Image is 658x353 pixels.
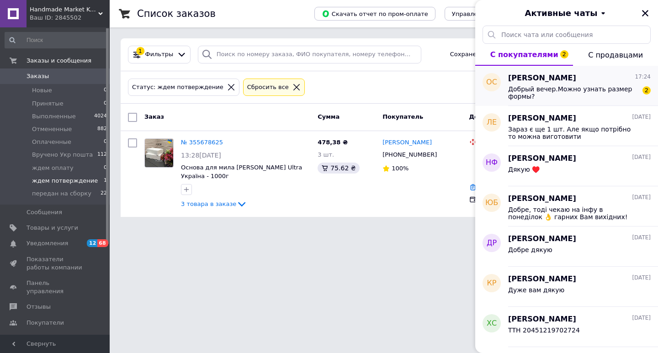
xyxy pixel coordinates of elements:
span: [PERSON_NAME] [508,113,576,124]
span: [DATE] [632,234,651,242]
span: 68 [97,239,108,247]
span: Скачать отчет по пром-оплате [322,10,428,18]
span: Оплаченные [32,138,71,146]
span: [DATE] [632,194,651,201]
input: Поиск [5,32,108,48]
span: Отзывы [27,303,51,311]
a: Основа для мила [PERSON_NAME] Ultra Україна - 1000г [181,164,302,179]
span: ХС [487,318,497,329]
span: 2 [642,86,651,95]
span: Вручено Укр пошта [32,151,93,159]
a: Фото товару [144,138,174,168]
span: Handmade Market Kyiv [30,5,98,14]
span: передан на сборку [32,190,91,198]
span: Панель управления [27,279,85,295]
a: [PERSON_NAME] [382,138,432,147]
span: [PERSON_NAME] [508,194,576,204]
span: Заказы [27,72,49,80]
button: С покупателями2 [475,44,573,66]
span: ЮБ [485,198,498,208]
span: ОС [486,77,497,88]
span: Товары и услуги [27,224,78,232]
span: Принятые [32,100,64,108]
span: Дуже вам дякую [508,286,564,294]
span: С продавцами [588,51,643,59]
span: ждем потверждение [32,177,98,185]
span: 3 шт. [318,151,334,158]
span: 13:28[DATE] [181,152,221,159]
button: ХС[PERSON_NAME][DATE]ТТН 20451219702724 [475,307,658,347]
span: 0 [104,100,107,108]
span: С покупателями [490,50,558,59]
span: [DATE] [632,153,651,161]
span: КР [487,278,496,289]
button: ЛЕ[PERSON_NAME][DATE]Зараз є ще 1 шт. Але якщо потрібно то можна виготовити [475,106,658,146]
span: [PERSON_NAME] [508,234,576,244]
span: 1 [104,177,107,185]
span: [DATE] [632,314,651,322]
button: Активные чаты [501,7,632,19]
button: Нф[PERSON_NAME][DATE]Дякую ♥️ [475,146,658,186]
div: Статус: ждем потверждение [130,83,225,92]
span: Сумма [318,113,340,120]
span: Каталог ProSale [27,334,76,342]
span: Показатели работы компании [27,255,85,272]
span: Заказы и сообщения [27,57,91,65]
span: Доставка и оплата [469,113,534,120]
span: 0 [104,138,107,146]
input: Поиск по номеру заказа, ФИО покупателя, номеру телефона, Email, номеру накладной [198,46,421,63]
button: КР[PERSON_NAME][DATE]Дуже вам дякую [475,267,658,307]
span: Сохраненные фильтры: [450,50,525,59]
span: Выполненные [32,112,76,121]
span: ТТН 20451219702724 [508,327,580,334]
span: Добре, тоді чекаю на інфу в понеділок 👌 гарних Вам вихідних! [508,206,638,221]
span: Сообщения [27,208,62,216]
span: 2 [560,50,568,58]
div: Сбросить все [245,83,291,92]
span: [PERSON_NAME] [508,153,576,164]
span: Заказ [144,113,164,120]
span: [PERSON_NAME] [508,314,576,325]
button: ДР[PERSON_NAME][DATE]Добре дякую [475,227,658,267]
span: 100% [392,165,409,172]
a: 3 товара в заказе [181,200,247,207]
span: 22 [101,190,107,198]
span: [DATE] [632,113,651,121]
span: Покупатели [27,319,64,327]
span: Фильтры [145,50,174,59]
span: 4024 [94,112,107,121]
div: 75.62 ₴ [318,163,359,174]
span: 0 [104,164,107,172]
a: № 355678625 [181,139,223,146]
span: ДР [487,238,497,248]
button: ЮБ[PERSON_NAME][DATE]Добре, тоді чекаю на інфу в понеділок 👌 гарних Вам вихідних! [475,186,658,227]
button: Скачать отчет по пром-оплате [314,7,435,21]
span: ждем оплату [32,164,74,172]
button: Управление статусами [445,7,531,21]
span: [PERSON_NAME] [508,274,576,285]
span: 882 [97,125,107,133]
span: ЛЕ [487,117,497,128]
div: Ваш ID: 2845502 [30,14,110,22]
span: Активные чаты [525,7,598,19]
button: С продавцами [573,44,658,66]
input: Поиск чата или сообщения [483,26,651,44]
span: Уведомления [27,239,68,248]
span: Добре дякую [508,246,552,253]
span: Управление статусами [452,11,524,17]
span: 3 товара в заказе [181,200,236,207]
span: 0 [104,86,107,95]
span: Зараз є ще 1 шт. Але якщо потрібно то можна виготовити [508,126,638,140]
div: 1 [136,47,144,55]
span: [PERSON_NAME] [508,73,576,84]
span: Нф [486,158,498,168]
span: 12 [87,239,97,247]
span: Покупатель [382,113,423,120]
button: ОС[PERSON_NAME]17:24Добрый вечер.Можно узнать размер формы?2 [475,66,658,106]
span: Новые [32,86,52,95]
img: Фото товару [145,139,173,167]
span: 112 [97,151,107,159]
div: [PHONE_NUMBER] [381,149,439,161]
span: [DATE] [632,274,651,282]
